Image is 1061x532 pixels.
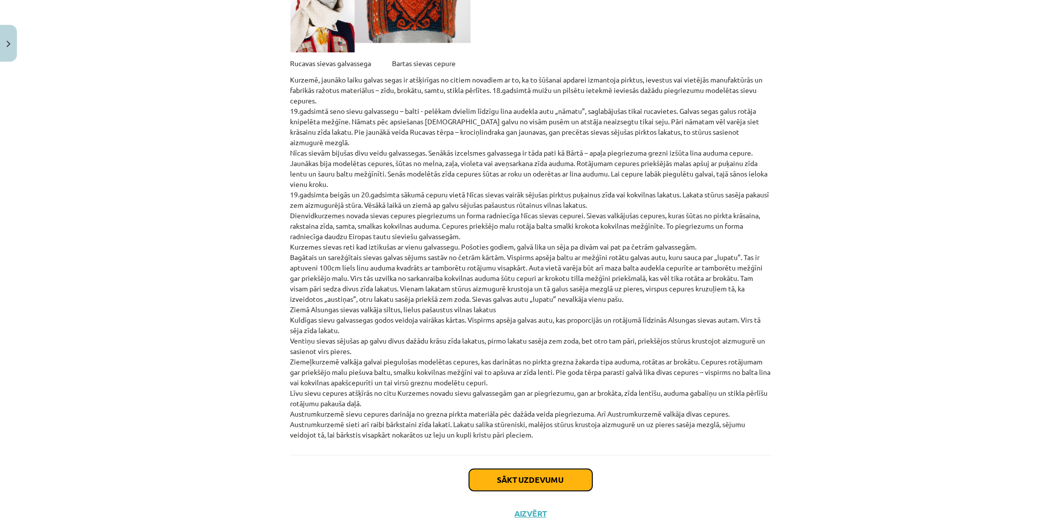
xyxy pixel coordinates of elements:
img: icon-close-lesson-0947bae3869378f0d4975bcd49f059093ad1ed9edebbc8119c70593378902aed.svg [6,41,10,47]
button: Sākt uzdevumu [469,469,592,491]
p: Rucavas sievas galvassega Bartas sievas cepure [290,58,771,69]
p: Kurzemē, jaunāko laiku galvas segas ir atšķirīgas no citiem novadiem ar to, ka to šūšanai apdarei... [290,75,771,440]
button: Aizvērt [512,509,550,519]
